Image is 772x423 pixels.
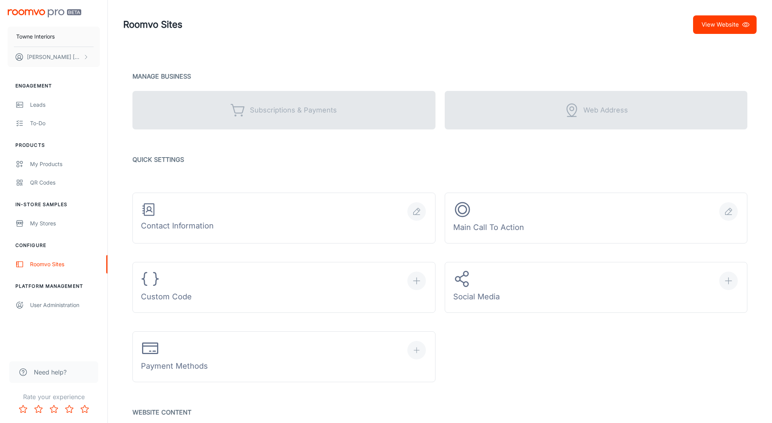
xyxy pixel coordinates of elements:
div: My Stores [30,219,100,228]
button: Rate 2 star [31,401,46,417]
a: View Website [693,15,757,34]
p: Website Content [132,407,747,418]
span: Need help? [34,368,67,377]
button: Main Call To Action [445,193,748,243]
button: Towne Interiors [8,27,100,47]
p: [PERSON_NAME] [PERSON_NAME] [27,53,81,61]
button: Rate 4 star [62,401,77,417]
p: Towne Interiors [16,32,55,41]
p: Manage Business [132,71,747,82]
div: My Products [30,160,100,168]
div: Payment Methods [141,339,208,375]
div: Contact Information [141,202,214,235]
div: Leads [30,101,100,109]
h1: Roomvo Sites [123,18,183,32]
div: To-do [30,119,100,128]
button: Rate 3 star [46,401,62,417]
button: [PERSON_NAME] [PERSON_NAME] [8,47,100,67]
button: Social Media [445,262,748,313]
div: Social Media [453,270,500,305]
div: Unlock with subscription [445,91,748,129]
button: Payment Methods [132,331,435,382]
p: Rate your experience [6,392,101,401]
img: Roomvo PRO Beta [8,9,81,17]
button: Rate 1 star [15,401,31,417]
div: Custom Code [141,270,192,305]
button: Custom Code [132,262,435,313]
div: Roomvo Sites [30,260,100,269]
button: Contact Information [132,193,435,243]
p: Quick Settings [132,154,747,165]
div: Main Call To Action [453,200,524,236]
div: User Administration [30,301,100,309]
button: Rate 5 star [77,401,92,417]
div: QR Codes [30,178,100,187]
